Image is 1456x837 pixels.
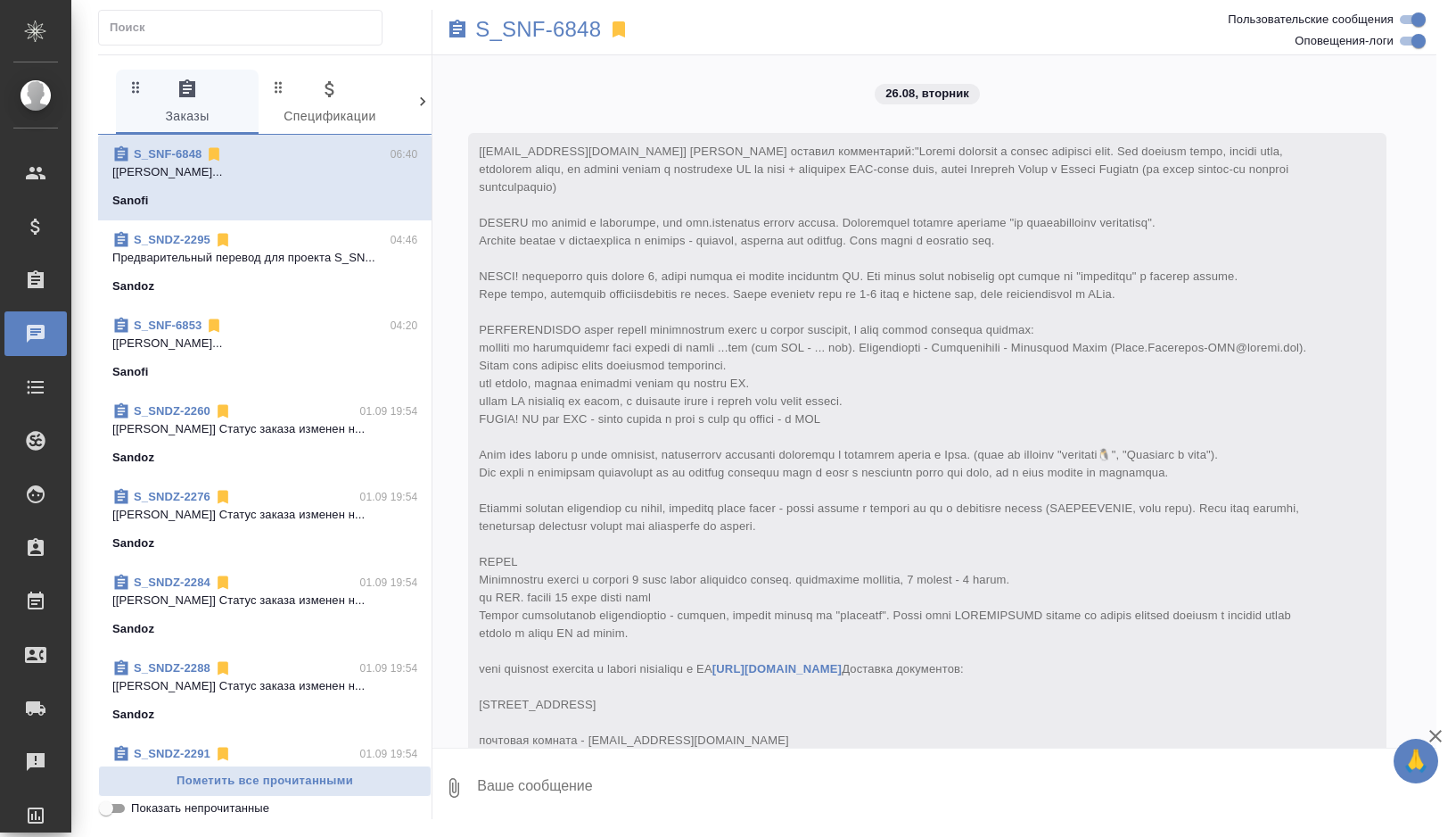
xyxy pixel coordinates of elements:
[479,145,1310,765] span: "Loremi dolorsit a consec adipisci elit. Sed doeiusm tempo, incidi utla, etdolorem aliqu, en admi...
[413,79,430,95] svg: Зажми и перетащи, чтобы поменять порядок вкладок
[112,163,417,181] p: [[PERSON_NAME]...
[134,490,210,503] a: S_SNDZ-2276
[360,574,418,592] p: 01.09 19:54
[360,402,418,420] p: 01.09 19:54
[269,79,391,128] span: Спецификации
[108,771,422,791] span: Пометить все прочитанными
[134,147,202,161] a: S_SNF-6848
[214,402,232,420] svg: Отписаться
[214,574,232,592] svg: Отписаться
[98,220,432,306] div: S_SNDZ-229504:46Предварительный перевод для проекта S_SN...Sandoz
[214,231,232,249] svg: Отписаться
[110,15,382,40] input: Поиск
[112,535,154,552] p: Sandoz
[98,477,432,563] div: S_SNDZ-227601.09 19:54[[PERSON_NAME]] Статус заказа изменен н...Sandoz
[112,335,417,352] p: [[PERSON_NAME]...
[479,145,1310,765] span: [[EMAIL_ADDRESS][DOMAIN_NAME]] [PERSON_NAME] оставил комментарий:
[112,677,417,695] p: [[PERSON_NAME]] Статус заказа изменен н...
[112,592,417,609] p: [[PERSON_NAME]] Статус заказа изменен н...
[205,317,223,335] svg: Отписаться
[475,21,601,38] a: S_SNF-6848
[112,449,154,467] p: Sandoz
[98,135,432,220] div: S_SNF-684806:40[[PERSON_NAME]...Sanofi
[112,192,149,210] p: Sanofi
[127,79,248,128] span: Заказы
[360,488,418,506] p: 01.09 19:54
[98,306,432,392] div: S_SNF-685304:20[[PERSON_NAME]...Sanofi
[112,363,149,381] p: Sanofi
[112,620,154,638] p: Sandoz
[134,661,210,675] a: S_SNDZ-2288
[885,85,969,103] p: 26.08, вторник
[112,420,417,438] p: [[PERSON_NAME]] Статус заказа изменен н...
[214,745,232,763] svg: Отписаться
[112,278,154,295] p: Sandoz
[214,488,232,506] svg: Отписаться
[112,249,417,267] p: Предварительный перевод для проекта S_SN...
[214,659,232,677] svg: Отписаться
[1295,32,1394,50] span: Оповещения-логи
[134,747,210,760] a: S_SNDZ-2291
[1228,11,1394,29] span: Пользовательские сообщения
[98,766,432,797] button: Пометить все прочитанными
[134,233,210,246] a: S_SNDZ-2295
[391,317,418,335] p: 04:20
[391,145,418,163] p: 06:40
[712,662,842,675] a: [URL][DOMAIN_NAME]
[112,506,417,524] p: [[PERSON_NAME]] Статус заказа изменен н...
[98,734,432,820] div: S_SNDZ-229101.09 19:54[[PERSON_NAME]] Статус заказа изменен н...Sandoz
[1394,739,1438,783] button: 🙏
[391,231,418,249] p: 04:46
[412,79,533,128] span: Клиенты
[112,763,417,781] p: [[PERSON_NAME]] Статус заказа изменен н...
[112,706,154,724] p: Sandoz
[360,659,418,677] p: 01.09 19:54
[134,576,210,589] a: S_SNDZ-2284
[134,404,210,418] a: S_SNDZ-2260
[270,79,287,95] svg: Зажми и перетащи, чтобы поменять порядок вкладок
[98,649,432,734] div: S_SNDZ-228801.09 19:54[[PERSON_NAME]] Статус заказа изменен н...Sandoz
[98,392,432,477] div: S_SNDZ-226001.09 19:54[[PERSON_NAME]] Статус заказа изменен н...Sandoz
[360,745,418,763] p: 01.09 19:54
[1401,742,1431,780] span: 🙏
[205,145,223,163] svg: Отписаться
[128,79,144,95] svg: Зажми и перетащи, чтобы поменять порядок вкладок
[98,563,432,649] div: S_SNDZ-228401.09 19:54[[PERSON_NAME]] Статус заказа изменен н...Sandoz
[131,800,269,817] span: Показать непрочитанные
[134,319,202,332] a: S_SNF-6853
